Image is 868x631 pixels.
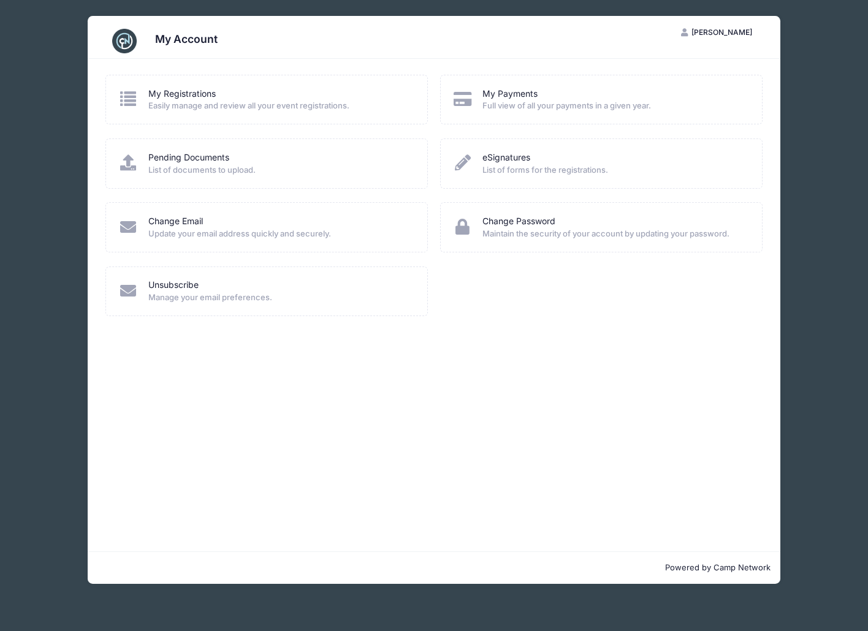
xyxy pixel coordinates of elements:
span: Full view of all your payments in a given year. [482,100,746,112]
a: My Payments [482,88,538,100]
p: Powered by Camp Network [97,562,771,574]
img: CampNetwork [112,29,137,53]
a: Unsubscribe [148,279,199,292]
button: [PERSON_NAME] [671,22,763,43]
span: Easily manage and review all your event registrations. [148,100,412,112]
a: Pending Documents [148,151,229,164]
a: eSignatures [482,151,530,164]
span: List of forms for the registrations. [482,164,746,176]
span: List of documents to upload. [148,164,412,176]
span: Manage your email preferences. [148,292,412,304]
h3: My Account [155,32,218,45]
a: My Registrations [148,88,216,100]
span: Update your email address quickly and securely. [148,228,412,240]
span: Maintain the security of your account by updating your password. [482,228,746,240]
a: Change Password [482,215,555,228]
span: [PERSON_NAME] [691,28,752,37]
a: Change Email [148,215,203,228]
